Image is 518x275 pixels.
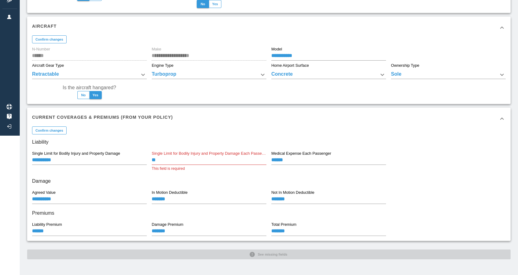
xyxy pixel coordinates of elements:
label: Aircraft Gear Type [32,63,64,68]
h6: Damage [32,177,506,185]
label: Single Limit for Bodily Injury and Property Damage Each Passenger [152,151,266,156]
div: Aircraft [27,17,511,39]
label: Ownership Type [391,63,419,68]
label: N-Number [32,46,50,52]
label: Is the aircraft hangared? [63,84,116,91]
label: In Motion Deductible [152,190,187,195]
button: No [77,91,90,99]
label: Damage Premium [152,222,183,227]
div: Sole [391,70,506,79]
label: Home Airport Surface [271,63,309,68]
h6: Premiums [32,209,506,217]
label: Liability Premium [32,222,62,227]
div: Turboprop [152,70,266,79]
label: Make [152,46,161,52]
div: Concrete [271,70,386,79]
button: Confirm changes [32,35,67,43]
button: Confirm changes [32,126,67,134]
label: Model [271,46,282,52]
h6: Current Coverages & Premiums (from your policy) [32,114,173,121]
div: Retractable [32,70,147,79]
h6: Liability [32,138,506,146]
label: Not In Motion Deductible [271,190,314,195]
h6: Aircraft [32,23,57,30]
label: Single Limit for Bodily Injury and Property Damage [32,151,120,156]
label: Agreed Value [32,190,55,195]
label: Medical Expense Each Passenger [271,151,331,156]
button: Yes [89,91,102,99]
label: Total Premium [271,222,296,227]
label: Engine Type [152,63,174,68]
div: Current Coverages & Premiums (from your policy) [27,108,511,130]
p: This field is required [152,166,266,172]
